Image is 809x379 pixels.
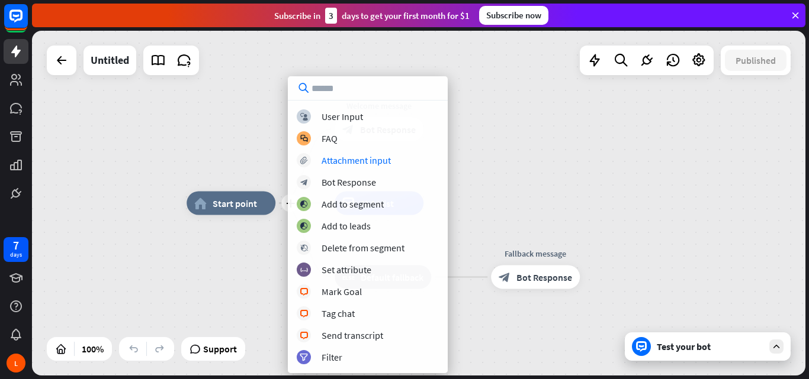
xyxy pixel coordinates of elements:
i: home_2 [194,197,207,209]
span: Bot Response [516,271,572,283]
div: Subscribe now [479,6,548,25]
div: Tag chat [322,307,355,319]
button: Open LiveChat chat widget [9,5,45,40]
div: User Input [322,111,363,122]
i: block_delete_from_segment [300,244,308,252]
div: Bot Response [322,176,376,188]
div: Test your bot [657,341,763,352]
div: Add to leads [322,220,371,232]
button: Published [725,50,786,71]
i: block_livechat [300,310,309,318]
i: block_bot_response [499,271,511,283]
i: plus [286,199,295,208]
i: block_livechat [300,332,309,339]
div: Subscribe in days to get your first month for $1 [274,8,470,24]
div: 7 [13,240,19,251]
div: Untitled [91,46,129,75]
i: block_livechat [300,288,309,296]
div: Send transcript [322,329,383,341]
span: Support [203,339,237,358]
i: block_faq [300,135,308,142]
div: 3 [325,8,337,24]
i: filter [300,354,308,361]
a: 7 days [4,237,28,262]
div: FAQ [322,132,338,144]
span: Start point [213,197,257,209]
i: block_bot_response [300,179,308,186]
div: Filter [322,351,342,363]
i: block_user_input [300,113,308,121]
div: Delete from segment [322,242,404,254]
i: block_attachment [300,157,308,164]
i: block_add_to_segment [300,222,308,230]
div: Mark Goal [322,286,362,297]
div: Add to segment [322,198,384,210]
div: Fallback message [482,248,589,260]
div: days [10,251,22,259]
div: Attachment input [322,154,391,166]
i: block_set_attribute [300,266,308,274]
div: 100% [78,339,107,358]
div: L [7,354,25,372]
i: block_add_to_segment [300,200,308,208]
div: Set attribute [322,264,371,276]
